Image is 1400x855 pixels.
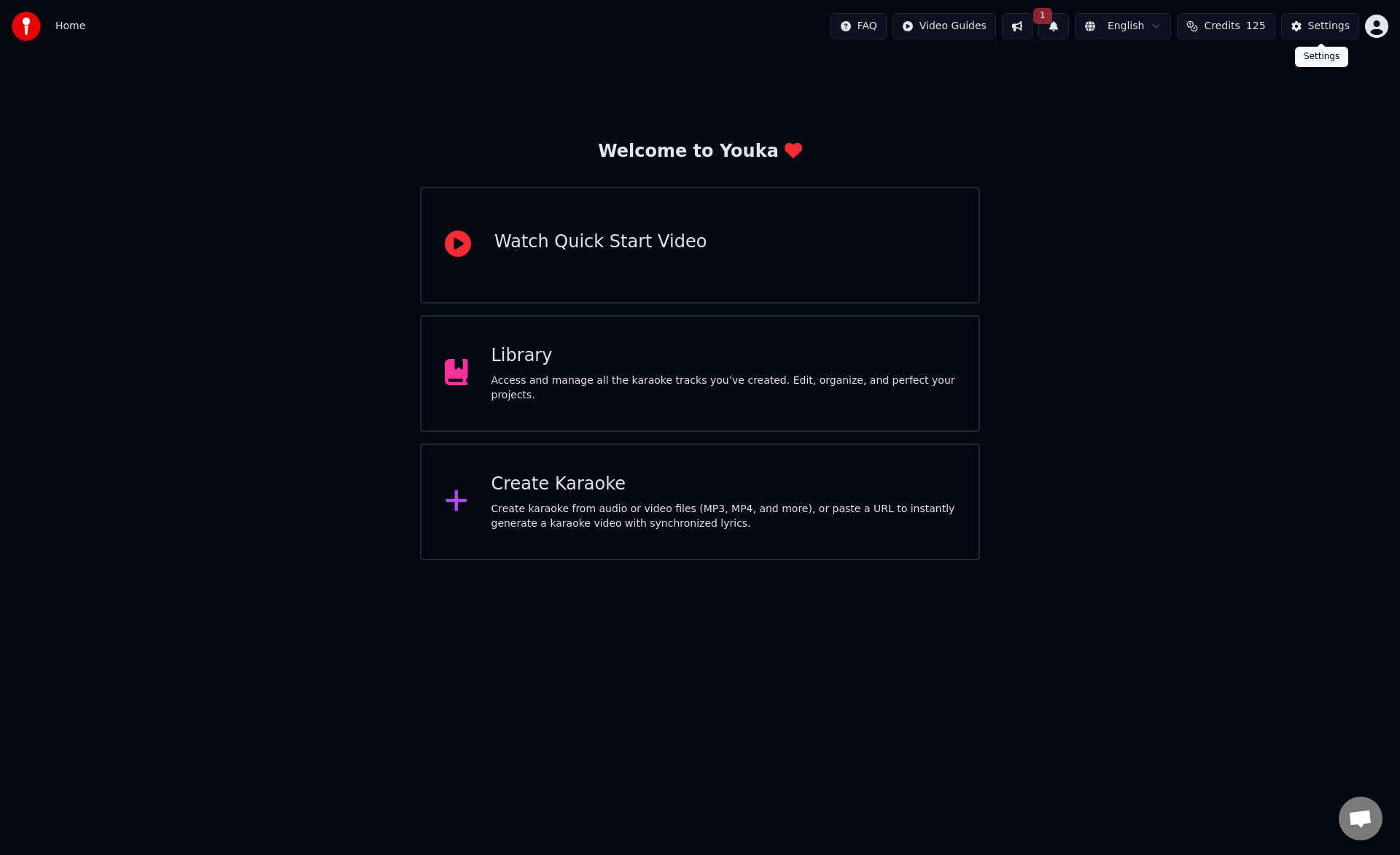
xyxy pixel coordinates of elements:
button: Video Guides [892,13,996,39]
div: Library [491,344,956,368]
span: 125 [1246,19,1266,34]
div: Access and manage all the karaoke tracks you’ve created. Edit, organize, and perfect your projects. [491,374,956,403]
button: Credits125 [1177,13,1275,39]
button: Settings [1281,13,1359,39]
div: Watch Quick Start Video [494,231,707,254]
button: 1 [1038,13,1069,39]
div: Welcome to Youka [598,140,802,163]
span: 1 [1033,8,1052,24]
span: Credits [1204,19,1240,34]
div: Settings [1308,19,1350,34]
button: FAQ [831,13,887,39]
div: Settings [1295,47,1348,67]
nav: breadcrumb [55,19,85,34]
span: Home [55,19,85,34]
img: youka [12,12,41,41]
div: Create Karaoke [491,473,956,496]
div: Create karaoke from audio or video files (MP3, MP4, and more), or paste a URL to instantly genera... [491,502,956,531]
div: Open chat [1339,797,1382,840]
